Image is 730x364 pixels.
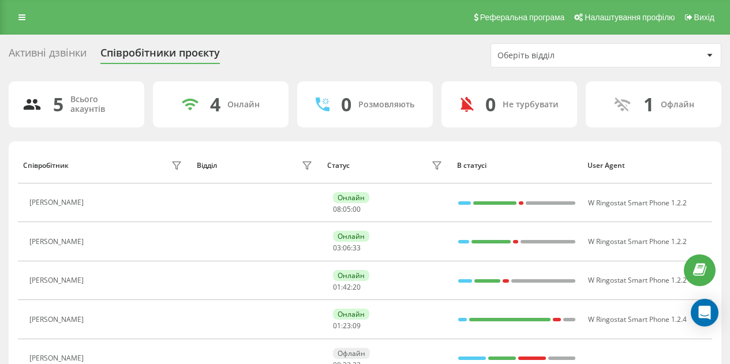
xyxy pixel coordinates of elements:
span: W Ringostat Smart Phone 1.2.2 [588,198,687,208]
span: 20 [353,282,361,292]
span: 00 [353,204,361,214]
span: 03 [333,243,341,253]
div: Не турбувати [503,100,559,110]
div: Онлайн [333,270,369,281]
span: Вихід [694,13,714,22]
div: [PERSON_NAME] [29,354,87,362]
span: W Ringostat Smart Phone 1.2.2 [588,275,687,285]
div: : : [333,283,361,291]
div: 4 [210,93,220,115]
div: Статус [327,162,350,170]
span: W Ringostat Smart Phone 1.2.2 [588,237,687,246]
div: В статусі [457,162,576,170]
span: 23 [343,321,351,331]
div: Оберіть відділ [497,51,635,61]
div: Всього акаунтів [70,95,130,114]
div: [PERSON_NAME] [29,198,87,207]
div: 0 [341,93,351,115]
span: 05 [343,204,351,214]
div: Співробітник [23,162,69,170]
div: 1 [643,93,654,115]
span: W Ringostat Smart Phone 1.2.4 [588,314,687,324]
span: Налаштування профілю [585,13,675,22]
div: [PERSON_NAME] [29,316,87,324]
div: [PERSON_NAME] [29,238,87,246]
div: User Agent [587,162,707,170]
span: 08 [333,204,341,214]
span: 33 [353,243,361,253]
span: 01 [333,321,341,331]
div: 0 [485,93,496,115]
span: Реферальна програма [480,13,565,22]
span: 42 [343,282,351,292]
div: Співробітники проєкту [100,47,220,65]
div: 5 [53,93,63,115]
div: Онлайн [227,100,260,110]
div: Open Intercom Messenger [691,299,718,327]
div: [PERSON_NAME] [29,276,87,284]
div: Активні дзвінки [9,47,87,65]
div: Офлайн [661,100,694,110]
span: 01 [333,282,341,292]
span: 09 [353,321,361,331]
div: : : [333,244,361,252]
div: Відділ [197,162,217,170]
div: Онлайн [333,309,369,320]
div: Онлайн [333,192,369,203]
div: : : [333,322,361,330]
span: 06 [343,243,351,253]
div: : : [333,205,361,213]
div: Розмовляють [358,100,414,110]
div: Онлайн [333,231,369,242]
div: Офлайн [333,348,370,359]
